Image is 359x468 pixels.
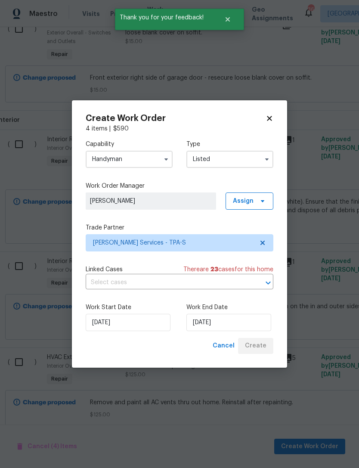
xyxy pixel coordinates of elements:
[213,341,235,351] span: Cancel
[262,277,274,289] button: Open
[86,276,249,289] input: Select cases
[86,151,173,168] input: Select...
[210,267,218,273] span: 23
[90,197,212,205] span: [PERSON_NAME]
[86,114,266,123] h2: Create Work Order
[86,223,273,232] label: Trade Partner
[209,338,238,354] button: Cancel
[86,265,123,274] span: Linked Cases
[233,197,254,205] span: Assign
[86,303,173,312] label: Work Start Date
[186,303,273,312] label: Work End Date
[262,154,272,164] button: Show options
[186,151,273,168] input: Select...
[93,239,254,247] span: [PERSON_NAME] Services - TPA-S
[86,140,173,149] label: Capability
[86,124,273,133] div: 4 items |
[186,140,273,149] label: Type
[214,11,242,28] button: Close
[113,126,129,132] span: $ 590
[183,265,273,274] span: There are case s for this home
[161,154,171,164] button: Show options
[115,9,214,27] span: Thank you for your feedback!
[86,182,273,190] label: Work Order Manager
[186,314,271,331] input: M/D/YYYY
[86,314,170,331] input: M/D/YYYY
